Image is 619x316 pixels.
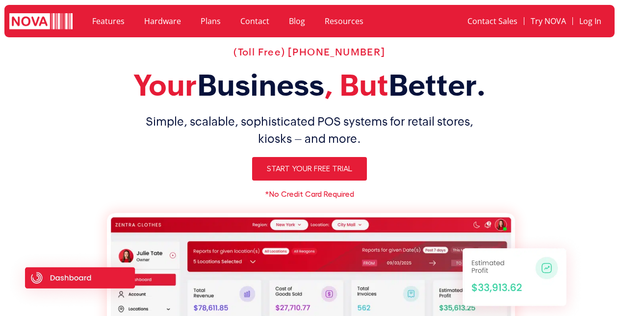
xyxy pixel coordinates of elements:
[134,10,191,32] a: Hardware
[5,68,614,103] h2: Your , But
[461,10,524,32] a: Contact Sales
[279,10,315,32] a: Blog
[231,10,279,32] a: Contact
[82,10,134,32] a: Features
[5,190,614,198] h6: *No Credit Card Required
[191,10,231,32] a: Plans
[573,10,608,32] a: Log In
[9,13,73,31] img: logo white
[435,10,608,32] nav: Menu
[82,10,424,32] nav: Menu
[252,157,367,181] a: Start Your Free Trial
[197,68,324,102] span: Business
[315,10,373,32] a: Resources
[5,113,614,147] h1: Simple, scalable, sophisticated POS systems for retail stores, kiosks – and more.
[267,165,352,173] span: Start Your Free Trial
[524,10,572,32] a: Try NOVA
[5,46,614,58] h2: (Toll Free) [PHONE_NUMBER]
[388,68,486,102] span: Better.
